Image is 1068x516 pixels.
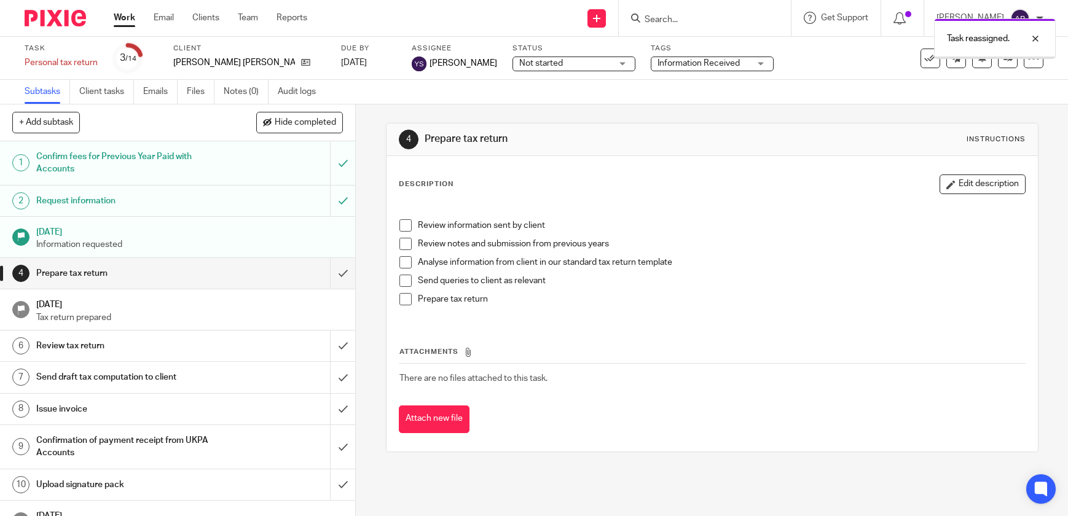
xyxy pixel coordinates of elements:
a: Work [114,12,135,24]
a: Audit logs [278,80,325,104]
div: 2 [12,192,29,209]
p: Analyse information from client in our standard tax return template [418,256,1025,268]
span: [PERSON_NAME] [430,57,497,69]
div: Instructions [967,135,1026,144]
p: Send queries to client as relevant [418,275,1025,287]
a: Team [238,12,258,24]
label: Client [173,44,326,53]
span: There are no files attached to this task. [399,374,548,383]
a: Subtasks [25,80,70,104]
img: svg%3E [1010,9,1030,28]
p: Tax return prepared [36,311,344,324]
a: Emails [143,80,178,104]
img: svg%3E [412,57,426,71]
div: 9 [12,438,29,455]
label: Assignee [412,44,497,53]
small: /14 [125,55,136,62]
div: 3 [120,51,136,65]
div: 6 [12,337,29,354]
h1: Confirmation of payment receipt from UKPA Accounts [36,431,224,463]
div: 1 [12,154,29,171]
span: [DATE] [341,58,367,67]
h1: Upload signature pack [36,475,224,494]
h1: Prepare tax return [36,264,224,283]
p: Prepare tax return [418,293,1025,305]
p: Task reassigned. [947,33,1010,45]
p: Review notes and submission from previous years [418,238,1025,250]
a: Email [154,12,174,24]
p: Description [399,179,454,189]
label: Due by [341,44,396,53]
a: Files [187,80,214,104]
h1: Prepare tax return [425,133,738,146]
span: Hide completed [275,118,336,128]
p: [PERSON_NAME] [PERSON_NAME] [173,57,295,69]
h1: [DATE] [36,295,344,311]
div: 10 [12,476,29,493]
h1: Issue invoice [36,400,224,418]
p: Review information sent by client [418,219,1025,232]
h1: Review tax return [36,337,224,355]
button: + Add subtask [12,112,80,133]
div: 8 [12,401,29,418]
a: Notes (0) [224,80,269,104]
a: Clients [192,12,219,24]
div: 4 [399,130,418,149]
h1: Send draft tax computation to client [36,368,224,386]
a: Reports [277,12,307,24]
h1: Confirm fees for Previous Year Paid with Accounts [36,147,224,179]
label: Status [512,44,635,53]
div: Personal tax return [25,57,98,69]
span: Information Received [658,59,740,68]
h1: Request information [36,192,224,210]
a: Client tasks [79,80,134,104]
div: 4 [12,265,29,282]
button: Edit description [940,174,1026,194]
p: Information requested [36,238,344,251]
div: 7 [12,369,29,386]
button: Hide completed [256,112,343,133]
span: Attachments [399,348,458,355]
span: Not started [519,59,563,68]
h1: [DATE] [36,223,344,238]
img: Pixie [25,10,86,26]
button: Attach new file [399,405,469,433]
label: Task [25,44,98,53]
